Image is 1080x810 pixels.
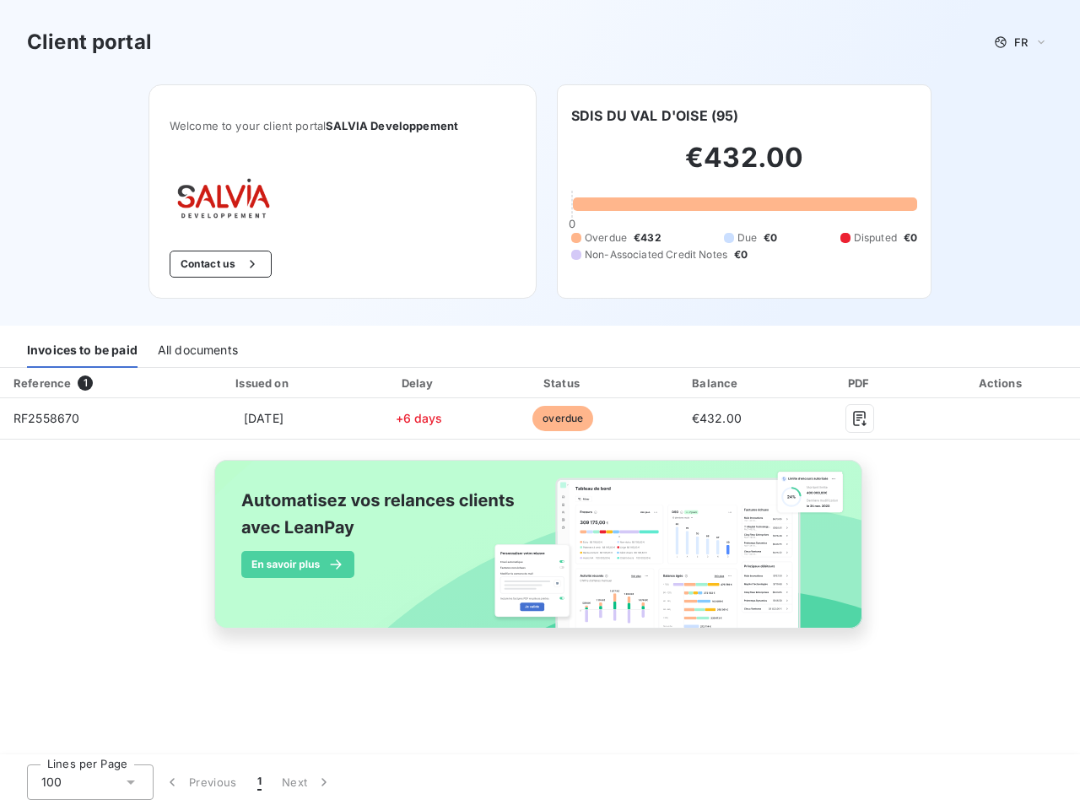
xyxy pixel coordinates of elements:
span: €0 [764,230,777,246]
div: PDF [800,375,920,391]
span: +6 days [396,411,443,425]
span: SALVIA Developpement [326,119,458,132]
span: Disputed [854,230,897,246]
span: €432 [634,230,661,246]
div: Invoices to be paid [27,332,138,368]
img: banner [199,450,881,657]
span: 0 [569,217,575,230]
img: Company logo [170,173,278,224]
span: €0 [734,247,748,262]
h2: €432.00 [571,141,917,192]
h3: Client portal [27,27,152,57]
span: 1 [257,774,262,791]
div: Status [493,375,633,391]
button: 1 [247,764,272,800]
span: Due [737,230,757,246]
span: 1 [78,375,93,391]
span: Overdue [585,230,627,246]
div: All documents [158,332,238,368]
div: Balance [640,375,794,391]
button: Previous [154,764,247,800]
span: €0 [904,230,917,246]
span: overdue [532,406,593,431]
div: Delay [352,375,486,391]
span: 100 [41,774,62,791]
span: [DATE] [244,411,283,425]
button: Next [272,764,343,800]
span: RF2558670 [13,411,79,425]
h6: SDIS DU VAL D'OISE (95) [571,105,738,126]
span: Welcome to your client portal [170,119,516,132]
div: Actions [926,375,1077,391]
div: Issued on [182,375,345,391]
span: Non-Associated Credit Notes [585,247,727,262]
div: Reference [13,376,71,390]
span: €432.00 [692,411,742,425]
span: FR [1014,35,1028,49]
button: Contact us [170,251,272,278]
